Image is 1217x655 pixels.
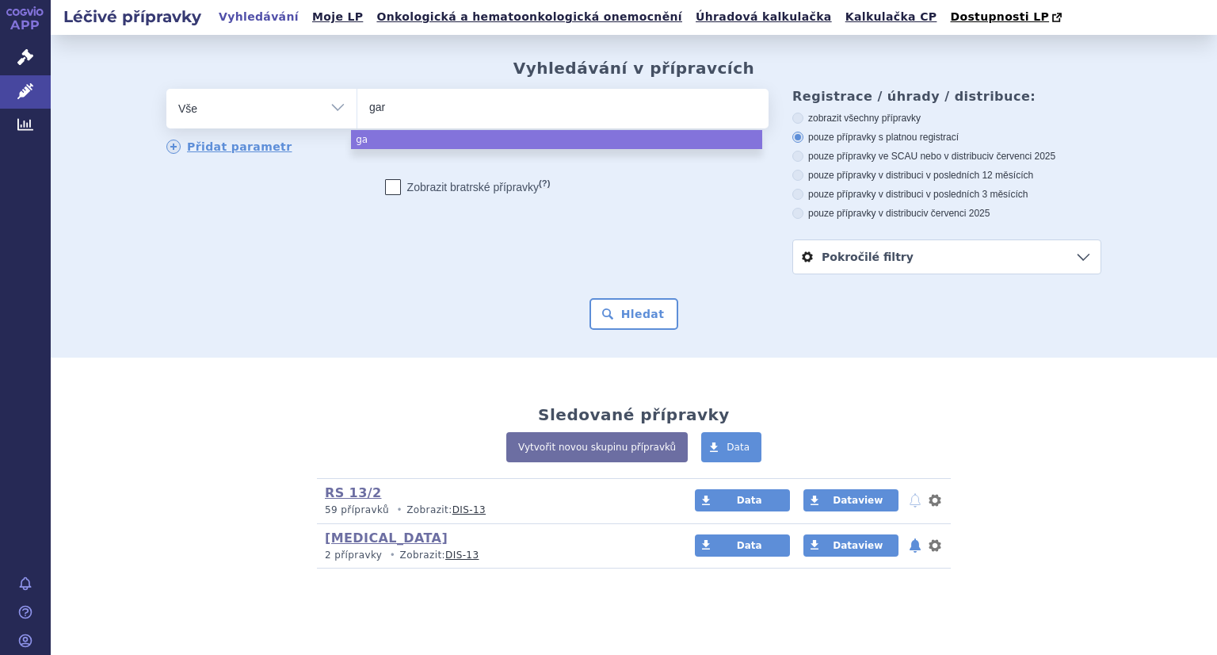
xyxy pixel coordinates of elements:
h2: Vyhledávání v přípravcích [513,59,755,78]
abbr: (?) [539,178,550,189]
a: [MEDICAL_DATA] [325,531,448,546]
a: Přidat parametr [166,140,292,154]
a: Data [695,489,790,511]
a: RS 13/2 [325,485,381,500]
span: Dostupnosti LP [950,10,1049,23]
p: Zobrazit: [325,504,665,517]
a: Vytvořit novou skupinu přípravků [506,432,688,462]
span: v červenci 2025 [923,208,990,219]
label: pouze přípravky v distribuci v posledních 12 měsících [792,169,1101,182]
h2: Léčivé přípravky [51,6,214,28]
button: notifikace [907,491,923,510]
a: Vyhledávání [214,6,303,28]
h3: Registrace / úhrady / distribuce: [792,89,1101,104]
button: Hledat [589,298,679,330]
span: 59 přípravků [325,504,389,515]
li: ga [351,130,762,149]
span: Data [737,540,762,551]
a: Dataview [803,489,898,511]
a: Úhradová kalkulačka [691,6,837,28]
label: pouze přípravky ve SCAU nebo v distribuci [792,150,1101,163]
a: Data [695,534,790,557]
a: Dataview [803,534,898,557]
label: pouze přípravky s platnou registrací [792,131,1101,144]
i: • [386,549,400,562]
span: Dataview [833,540,883,551]
span: Dataview [833,495,883,506]
a: Data [701,432,761,462]
label: pouze přípravky v distribuci [792,207,1101,220]
p: Zobrazit: [325,549,665,562]
a: Onkologická a hematoonkologická onemocnění [372,6,687,28]
span: v červenci 2025 [989,151,1055,162]
a: Dostupnosti LP [945,6,1070,29]
a: DIS-13 [452,504,486,515]
button: nastavení [927,536,943,555]
label: Zobrazit bratrské přípravky [385,179,551,195]
a: Kalkulačka CP [841,6,942,28]
label: pouze přípravky v distribuci v posledních 3 měsících [792,188,1101,201]
a: DIS-13 [445,550,479,561]
h2: Sledované přípravky [538,405,730,424]
button: notifikace [907,536,923,555]
span: 2 přípravky [325,550,382,561]
span: Data [737,495,762,506]
span: Data [727,442,750,453]
button: nastavení [927,491,943,510]
i: • [392,504,406,517]
label: zobrazit všechny přípravky [792,112,1101,124]
a: Pokročilé filtry [793,240,1101,274]
a: Moje LP [307,6,368,28]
